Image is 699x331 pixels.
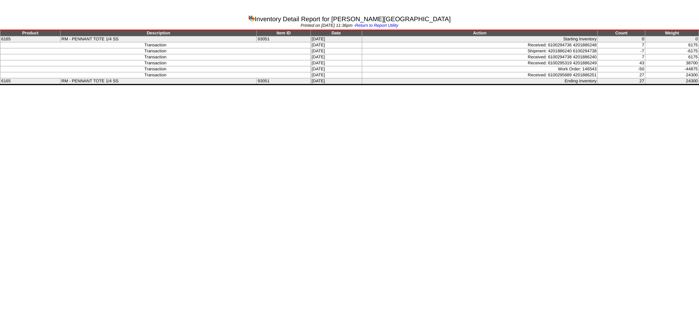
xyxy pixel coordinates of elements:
[310,42,362,48] td: [DATE]
[645,30,699,36] td: Weight
[310,36,362,42] td: [DATE]
[0,30,60,36] td: Product
[598,30,645,36] td: Count
[645,60,699,66] td: 38700
[598,66,645,72] td: -50
[0,78,60,85] td: 6165
[0,36,60,42] td: 6165
[310,72,362,78] td: [DATE]
[362,60,598,66] td: Received: 6100295319 4201886249
[310,66,362,72] td: [DATE]
[310,48,362,54] td: [DATE]
[0,60,311,66] td: Transaction
[598,78,645,85] td: 27
[598,48,645,54] td: -7
[257,36,310,42] td: 93051
[355,23,399,28] a: Return to Report Utility
[0,54,311,60] td: Transaction
[645,36,699,42] td: 0
[0,48,311,54] td: Transaction
[362,48,598,54] td: Shipment: 4201886240 6100294738
[645,78,699,85] td: 24300
[248,15,255,21] img: graph.gif
[362,42,598,48] td: Received: 6100294736 4201886248
[310,60,362,66] td: [DATE]
[310,78,362,85] td: [DATE]
[0,72,311,78] td: Transaction
[598,72,645,78] td: 27
[645,42,699,48] td: 6175
[60,30,257,36] td: Description
[645,48,699,54] td: -6175
[362,78,598,85] td: Ending Inventory
[0,42,311,48] td: Transaction
[310,54,362,60] td: [DATE]
[645,66,699,72] td: -44875
[598,36,645,42] td: 0
[362,72,598,78] td: Received: 6100295689 4201886251
[310,30,362,36] td: Date
[257,30,310,36] td: Item ID
[60,36,257,42] td: RM - PENNANT TOTE 1/4 SS
[598,54,645,60] td: 7
[362,66,598,72] td: Work Order: 146543
[362,36,598,42] td: Starting Inventory
[645,72,699,78] td: 24300
[362,30,598,36] td: Action
[598,42,645,48] td: 7
[60,78,257,85] td: RM - PENNANT TOTE 1/4 SS
[598,60,645,66] td: 43
[362,54,598,60] td: Received: 6100294738 4201886240
[0,66,311,72] td: Transaction
[645,54,699,60] td: 6175
[257,78,310,85] td: 93051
